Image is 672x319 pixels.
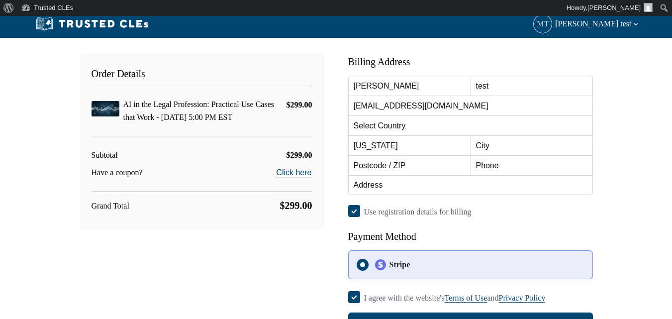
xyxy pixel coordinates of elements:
div: $299.00 [280,198,312,213]
h5: Billing Address [348,54,593,70]
img: stripe [375,259,386,271]
img: Trusted CLEs [33,16,152,31]
div: Stripe [375,259,584,271]
input: Phone [471,155,593,175]
span: Use registration details for billing [364,208,472,216]
div: $299.00 [287,98,312,111]
span: MT [534,15,552,33]
h5: Payment Method [348,228,593,244]
a: AI in the Legal Profession: Practical Use Cases that Work - [DATE] 5:00 PM EST [123,100,274,121]
div: Grand Total [92,199,129,213]
input: Email Address [348,96,593,115]
input: First Name [348,76,471,96]
input: Address [348,175,593,195]
span: I agree with the website's and [364,294,546,302]
a: Terms of Use [444,294,487,302]
input: stripeStripe [357,259,369,271]
button: Click here [276,167,312,179]
div: Subtotal [92,148,118,162]
a: Privacy Policy [499,294,546,302]
input: Last Name [471,76,593,96]
div: Have a coupon? [92,166,143,179]
h5: Order Details [92,66,312,86]
input: City [471,135,593,155]
div: $299.00 [287,148,312,162]
span: [PERSON_NAME] test [555,17,639,30]
img: AI in the Legal Profession: Practical Use Cases that Work - 10/15 - 5:00 PM EST [92,101,119,116]
span: [PERSON_NAME] [587,4,641,11]
input: Postcode / ZIP [348,155,471,175]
